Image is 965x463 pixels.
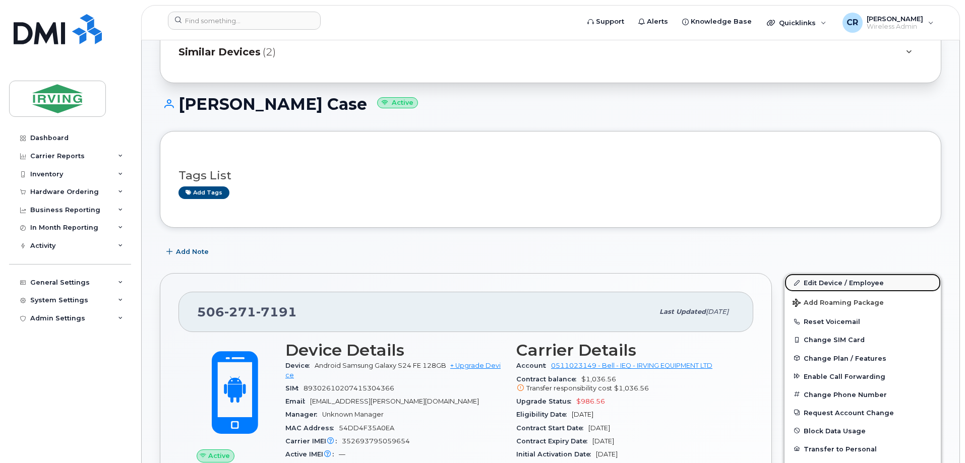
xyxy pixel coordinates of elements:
button: Change Phone Number [785,385,941,404]
span: Android Samsung Galaxy S24 FE 128GB [315,362,446,369]
span: Device [285,362,315,369]
span: Wireless Admin [867,23,923,31]
span: Manager [285,411,322,418]
span: 271 [224,304,256,319]
span: $1,036.56 [614,384,649,392]
a: Knowledge Base [675,12,759,32]
span: Carrier IMEI [285,437,342,445]
span: (2) [263,45,276,59]
span: 352693795059654 [342,437,410,445]
span: — [339,450,345,458]
span: 506 [197,304,297,319]
span: Upgrade Status [516,398,576,405]
span: Add Note [176,247,209,256]
span: Last updated [659,308,706,315]
span: [DATE] [592,437,614,445]
span: $986.56 [576,398,605,405]
span: Add Roaming Package [793,299,884,308]
span: Active [208,451,230,460]
button: Transfer to Personal [785,440,941,458]
span: Contract Start Date [516,424,588,432]
span: 54DD4F35A0EA [339,424,394,432]
span: [DATE] [596,450,618,458]
button: Change Plan / Features [785,349,941,367]
span: Eligibility Date [516,411,572,418]
a: Support [580,12,631,32]
h1: [PERSON_NAME] Case [160,95,941,113]
button: Request Account Change [785,404,941,422]
a: Alerts [631,12,675,32]
button: Change SIM Card [785,330,941,349]
a: 0511023149 - Bell - IEQ - IRVING EQUIPMENT LTD [551,362,712,369]
span: Enable Call Forwarding [804,372,885,380]
button: Reset Voicemail [785,312,941,330]
span: Active IMEI [285,450,339,458]
span: Support [596,17,624,27]
span: 89302610207415304366 [304,384,394,392]
span: [DATE] [588,424,610,432]
input: Find something... [168,12,321,30]
a: + Upgrade Device [285,362,501,378]
span: [EMAIL_ADDRESS][PERSON_NAME][DOMAIN_NAME] [310,398,479,405]
span: Change Plan / Features [804,354,886,362]
span: MAC Address [285,424,339,432]
span: Contract Expiry Date [516,437,592,445]
span: Account [516,362,551,369]
span: Transfer responsibility cost [526,384,612,392]
h3: Carrier Details [516,341,735,359]
span: [PERSON_NAME] [867,15,923,23]
span: CR [847,17,858,29]
span: [DATE] [706,308,729,315]
div: Quicklinks [760,13,833,33]
span: Email [285,398,310,405]
span: Knowledge Base [691,17,752,27]
span: Unknown Manager [322,411,384,418]
button: Add Note [160,243,217,261]
span: Alerts [647,17,668,27]
span: 7191 [256,304,297,319]
span: Contract balance [516,375,581,383]
h3: Device Details [285,341,504,359]
h3: Tags List [178,169,923,182]
span: Quicklinks [779,19,816,27]
a: Edit Device / Employee [785,274,941,292]
span: Similar Devices [178,45,261,59]
button: Enable Call Forwarding [785,367,941,385]
span: [DATE] [572,411,593,418]
div: Crystal Rowe [835,13,941,33]
span: SIM [285,384,304,392]
small: Active [377,97,418,109]
span: Initial Activation Date [516,450,596,458]
button: Block Data Usage [785,422,941,440]
a: Add tags [178,186,229,199]
button: Add Roaming Package [785,292,941,312]
span: $1,036.56 [516,375,735,393]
